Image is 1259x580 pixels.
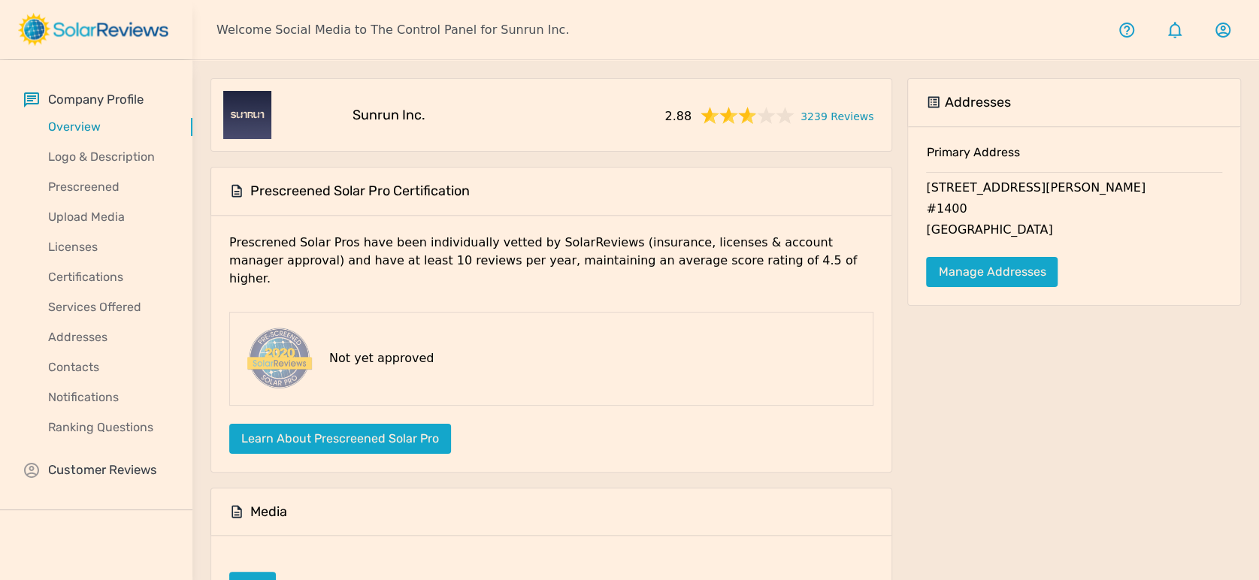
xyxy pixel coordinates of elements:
a: Upload Media [24,202,192,232]
p: Prescreened [24,178,192,196]
h6: Primary Address [926,145,1222,172]
p: Upload Media [24,208,192,226]
a: Addresses [24,322,192,352]
p: Services Offered [24,298,192,316]
a: 3239 Reviews [800,106,873,125]
button: Learn about Prescreened Solar Pro [229,424,451,454]
p: Customer Reviews [48,461,157,479]
p: Notifications [24,388,192,406]
a: Ranking Questions [24,412,192,443]
a: Certifications [24,262,192,292]
p: Overview [24,118,192,136]
h5: Sunrun Inc. [353,107,425,124]
p: Ranking Questions [24,418,192,437]
p: Addresses [24,328,192,346]
a: Services Offered [24,292,192,322]
span: 2.88 [664,104,692,125]
h5: Media [250,503,287,521]
p: [STREET_ADDRESS][PERSON_NAME] [926,179,1222,200]
p: #1400 [926,200,1222,221]
p: Prescrened Solar Pros have been individually vetted by SolarReviews (insurance, licenses & accoun... [229,234,873,300]
a: Manage Addresses [926,257,1058,287]
a: Licenses [24,232,192,262]
p: Company Profile [48,90,144,109]
p: [GEOGRAPHIC_DATA] [926,221,1222,242]
a: Notifications [24,382,192,412]
p: Certifications [24,268,192,286]
p: Welcome Social Media to The Control Panel for Sunrun Inc. [216,21,569,39]
p: Not yet approved [329,349,434,367]
img: prescreened-badge.png [242,325,314,393]
h5: Prescreened Solar Pro Certification [250,183,470,200]
a: Logo & Description [24,142,192,172]
p: Licenses [24,238,192,256]
a: Prescreened [24,172,192,202]
p: Logo & Description [24,148,192,166]
h5: Addresses [944,94,1010,111]
a: Contacts [24,352,192,382]
p: Contacts [24,358,192,376]
a: Learn about Prescreened Solar Pro [229,431,451,446]
a: Overview [24,112,192,142]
